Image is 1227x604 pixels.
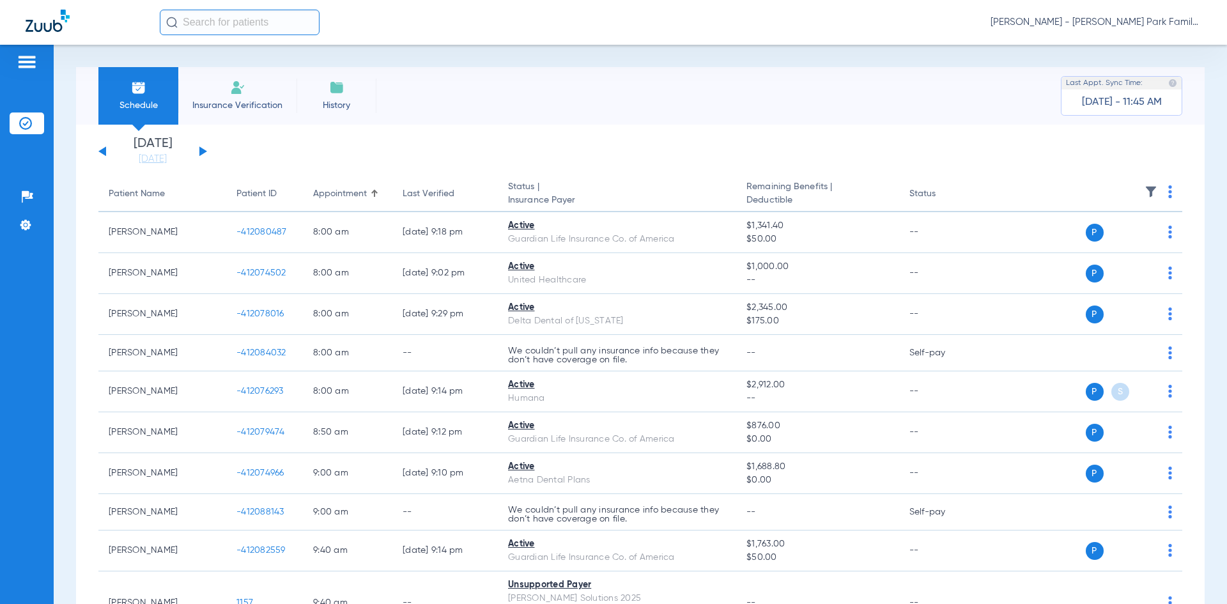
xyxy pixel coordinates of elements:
[230,80,245,95] img: Manual Insurance Verification
[746,314,888,328] span: $175.00
[236,428,285,437] span: -412079474
[236,309,284,318] span: -412078016
[98,253,226,294] td: [PERSON_NAME]
[1168,385,1172,398] img: group-dot-blue.svg
[1066,77,1143,89] span: Last Appt. Sync Time:
[508,460,726,474] div: Active
[508,433,726,446] div: Guardian Life Insurance Co. of America
[17,54,37,70] img: hamburger-icon
[736,176,899,212] th: Remaining Benefits |
[188,99,287,112] span: Insurance Verification
[236,268,286,277] span: -412074502
[746,378,888,392] span: $2,912.00
[131,80,146,95] img: Schedule
[899,253,985,294] td: --
[746,274,888,287] span: --
[498,176,736,212] th: Status |
[508,578,726,592] div: Unsupported Payer
[98,371,226,412] td: [PERSON_NAME]
[1168,226,1172,238] img: group-dot-blue.svg
[746,219,888,233] span: $1,341.40
[746,392,888,405] span: --
[1168,185,1172,198] img: group-dot-blue.svg
[98,494,226,530] td: [PERSON_NAME]
[1086,383,1104,401] span: P
[1168,506,1172,518] img: group-dot-blue.svg
[98,335,226,371] td: [PERSON_NAME]
[899,294,985,335] td: --
[746,419,888,433] span: $876.00
[236,546,286,555] span: -412082559
[26,10,70,32] img: Zuub Logo
[303,253,392,294] td: 8:00 AM
[991,16,1201,29] span: [PERSON_NAME] - [PERSON_NAME] Park Family Dentistry
[746,538,888,551] span: $1,763.00
[236,187,293,201] div: Patient ID
[899,176,985,212] th: Status
[746,233,888,246] span: $50.00
[508,194,726,207] span: Insurance Payer
[1086,306,1104,323] span: P
[392,530,498,571] td: [DATE] 9:14 PM
[899,212,985,253] td: --
[1082,96,1162,109] span: [DATE] - 11:45 AM
[899,371,985,412] td: --
[313,187,382,201] div: Appointment
[1086,265,1104,283] span: P
[508,301,726,314] div: Active
[746,260,888,274] span: $1,000.00
[1168,267,1172,279] img: group-dot-blue.svg
[1168,426,1172,438] img: group-dot-blue.svg
[236,187,277,201] div: Patient ID
[508,233,726,246] div: Guardian Life Insurance Co. of America
[508,538,726,551] div: Active
[508,274,726,287] div: United Healthcare
[114,153,191,166] a: [DATE]
[303,294,392,335] td: 8:00 AM
[306,99,367,112] span: History
[508,474,726,487] div: Aetna Dental Plans
[508,346,726,364] p: We couldn’t pull any insurance info because they don’t have coverage on file.
[392,453,498,494] td: [DATE] 9:10 PM
[1111,383,1129,401] span: S
[303,212,392,253] td: 8:00 AM
[1086,465,1104,483] span: P
[303,371,392,412] td: 8:00 AM
[508,314,726,328] div: Delta Dental of [US_STATE]
[746,507,756,516] span: --
[746,194,888,207] span: Deductible
[108,99,169,112] span: Schedule
[508,260,726,274] div: Active
[392,294,498,335] td: [DATE] 9:29 PM
[329,80,344,95] img: History
[899,453,985,494] td: --
[1086,542,1104,560] span: P
[746,474,888,487] span: $0.00
[508,378,726,392] div: Active
[1168,346,1172,359] img: group-dot-blue.svg
[236,228,287,236] span: -412080487
[98,412,226,453] td: [PERSON_NAME]
[1086,424,1104,442] span: P
[236,348,286,357] span: -412084032
[746,460,888,474] span: $1,688.80
[236,507,284,516] span: -412088143
[236,468,284,477] span: -412074966
[1168,544,1172,557] img: group-dot-blue.svg
[1145,185,1157,198] img: filter.svg
[1168,79,1177,88] img: last sync help info
[236,387,284,396] span: -412076293
[303,453,392,494] td: 9:00 AM
[746,348,756,357] span: --
[303,530,392,571] td: 9:40 AM
[1168,467,1172,479] img: group-dot-blue.svg
[508,551,726,564] div: Guardian Life Insurance Co. of America
[508,219,726,233] div: Active
[746,301,888,314] span: $2,345.00
[160,10,320,35] input: Search for patients
[508,392,726,405] div: Humana
[392,212,498,253] td: [DATE] 9:18 PM
[508,506,726,523] p: We couldn’t pull any insurance info because they don’t have coverage on file.
[403,187,454,201] div: Last Verified
[98,530,226,571] td: [PERSON_NAME]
